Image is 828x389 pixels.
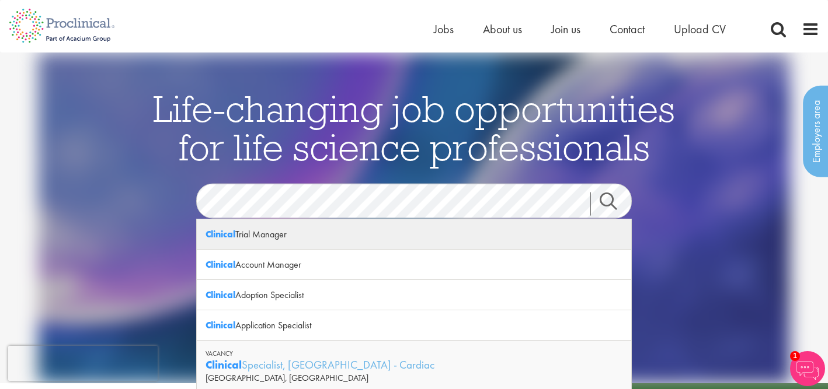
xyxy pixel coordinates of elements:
[197,280,631,310] div: Adoption Specialist
[206,228,235,240] strong: Clinical
[197,219,631,250] div: Trial Manager
[206,349,622,358] div: Vacancy
[790,351,825,386] img: Chatbot
[206,258,235,271] strong: Clinical
[197,250,631,280] div: Account Manager
[206,319,235,331] strong: Clinical
[590,192,641,215] a: Job search submit button
[610,22,645,37] a: Contact
[206,358,622,372] div: Specialist, [GEOGRAPHIC_DATA] - Cardiac
[153,85,675,170] span: Life-changing job opportunities for life science professionals
[8,346,158,381] iframe: reCAPTCHA
[434,22,454,37] a: Jobs
[206,289,235,301] strong: Clinical
[674,22,726,37] a: Upload CV
[483,22,522,37] a: About us
[38,52,790,383] img: candidate home
[551,22,580,37] a: Join us
[206,372,622,384] div: [GEOGRAPHIC_DATA], [GEOGRAPHIC_DATA]
[197,310,631,341] div: Application Specialist
[790,351,800,361] span: 1
[206,358,242,372] strong: Clinical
